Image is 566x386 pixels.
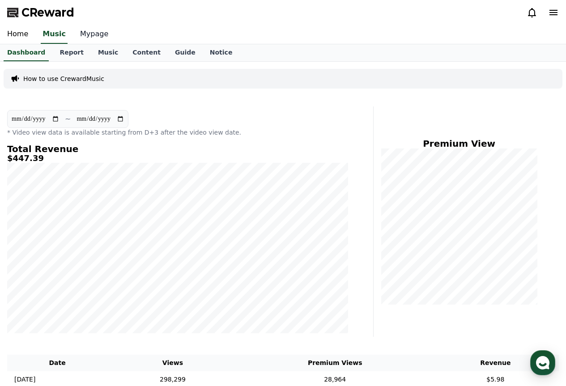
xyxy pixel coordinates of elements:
[7,154,348,163] h5: $447.39
[52,44,91,61] a: Report
[3,284,59,306] a: Home
[125,44,168,61] a: Content
[132,297,154,304] span: Settings
[91,44,125,61] a: Music
[7,355,107,371] th: Date
[73,25,115,44] a: Mypage
[65,114,71,124] p: ~
[4,44,49,61] a: Dashboard
[7,5,74,20] a: CReward
[14,375,35,384] p: [DATE]
[41,25,68,44] a: Music
[107,355,238,371] th: Views
[7,128,348,137] p: * Video view data is available starting from D+3 after the video view date.
[168,44,203,61] a: Guide
[238,355,432,371] th: Premium Views
[381,139,537,148] h4: Premium View
[59,284,115,306] a: Messages
[23,297,38,304] span: Home
[21,5,74,20] span: CReward
[7,144,348,154] h4: Total Revenue
[203,44,240,61] a: Notice
[23,74,104,83] a: How to use CrewardMusic
[74,297,101,305] span: Messages
[115,284,172,306] a: Settings
[432,355,559,371] th: Revenue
